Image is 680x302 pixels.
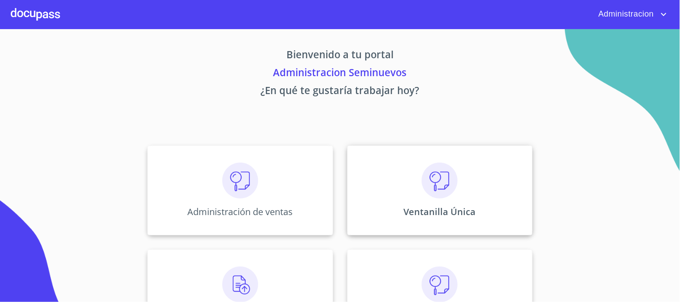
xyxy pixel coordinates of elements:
p: Bienvenido a tu portal [64,47,616,65]
button: account of current user [592,7,669,22]
p: Ventanilla Única [404,206,476,218]
p: Administracion Seminuevos [64,65,616,83]
p: Administración de ventas [187,206,293,218]
img: consulta.png [422,163,458,198]
span: Administracion [592,7,658,22]
p: ¿En qué te gustaría trabajar hoy? [64,83,616,101]
img: consulta.png [222,163,258,198]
